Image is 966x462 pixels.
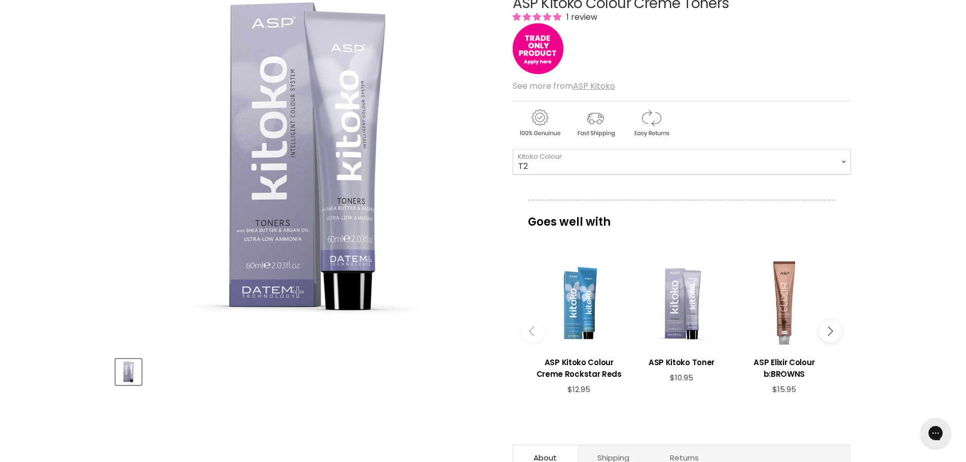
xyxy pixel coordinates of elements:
[738,357,830,380] h3: ASP Elixir Colour b:BROWNS
[624,108,678,138] img: returns.gif
[533,357,625,380] h3: ASP Kitoko Colour Creme Rockstar Reds
[114,356,496,385] div: Product thumbnails
[513,11,563,23] span: 5.00 stars
[738,349,830,385] a: View product:ASP Elixir Colour b:BROWNS
[635,349,728,373] a: View product:ASP Kitoko Toner
[573,80,615,92] a: ASP Kitoko
[772,384,796,395] span: $15.95
[670,372,693,383] span: $10.95
[513,80,615,92] span: See more from
[513,23,563,74] img: tradeonly_small.jpg
[116,359,141,385] button: ASP Kitoko Colour Creme Toners
[567,384,590,395] span: $12.95
[635,357,728,368] h3: ASP Kitoko Toner
[117,360,140,384] img: ASP Kitoko Colour Creme Toners
[513,108,566,138] img: genuine.gif
[528,200,836,233] p: Goes well with
[568,108,622,138] img: shipping.gif
[533,349,625,385] a: View product:ASP Kitoko Colour Creme Rockstar Reds
[563,11,597,23] span: 1 review
[915,414,956,452] iframe: Gorgias live chat messenger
